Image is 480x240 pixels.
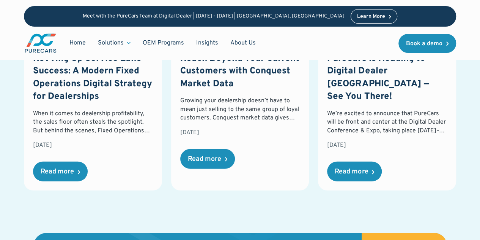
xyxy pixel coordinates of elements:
[24,33,57,54] a: main
[224,36,262,50] a: About Us
[327,141,447,149] div: [DATE]
[63,36,92,50] a: Home
[33,141,153,149] div: [DATE]
[180,52,300,91] h3: Reach Beyond Your Current Customers with Conquest Market Data
[335,168,368,175] div: Read more
[24,33,57,54] img: purecars logo
[406,41,442,47] div: Book a demo
[190,36,224,50] a: Insights
[92,36,137,50] div: Solutions
[180,97,300,122] div: Growing your dealership doesn’t have to mean just selling to the same group of loyal customers. C...
[327,52,447,103] h3: PureCars is Heading to Digital Dealer [GEOGRAPHIC_DATA] — See You There!
[137,36,190,50] a: OEM Programs
[180,129,300,137] div: [DATE]
[41,168,74,175] div: Read more
[188,156,221,163] div: Read more
[98,39,124,47] div: Solutions
[33,110,153,135] div: When it comes to dealership profitability, the sales floor often steals the spotlight. But behind...
[351,9,398,24] a: Learn More
[398,34,456,53] a: Book a demo
[357,14,385,19] div: Learn More
[83,13,345,20] p: Meet with the PureCars Team at Digital Dealer | [DATE] - [DATE] | [GEOGRAPHIC_DATA], [GEOGRAPHIC_...
[327,110,447,135] div: We’re excited to announce that PureCars will be front and center at the Digital Dealer Conference...
[33,52,153,103] h3: Revving Up Service Lane Success: A Modern Fixed Operations Digital Strategy for Dealerships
